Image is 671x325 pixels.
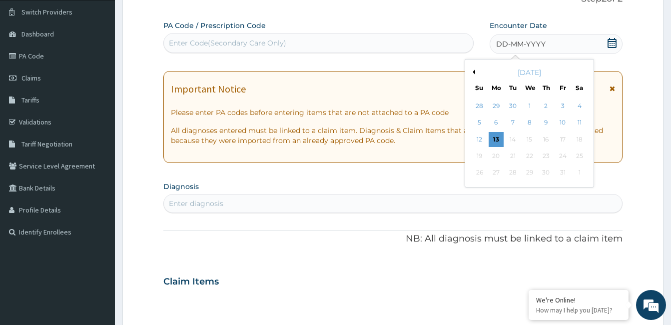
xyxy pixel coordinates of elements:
div: We [525,83,534,92]
span: Tariff Negotiation [21,139,72,148]
span: DD-MM-YYYY [496,39,546,49]
p: How may I help you today? [536,306,621,314]
div: Not available Thursday, October 23rd, 2025 [539,148,554,163]
span: Tariffs [21,95,39,104]
div: We're Online! [536,295,621,304]
div: Choose Thursday, October 9th, 2025 [539,115,554,130]
div: Not available Saturday, October 25th, 2025 [572,148,587,163]
div: Su [475,83,484,92]
div: Not available Friday, October 17th, 2025 [555,132,570,147]
div: Mo [492,83,500,92]
div: Fr [559,83,567,92]
textarea: Type your message and hit 'Enter' [5,218,190,253]
div: Not available Wednesday, October 22nd, 2025 [522,148,537,163]
h3: Claim Items [163,276,219,287]
div: [DATE] [469,67,590,77]
div: Choose Monday, October 6th, 2025 [489,115,504,130]
p: NB: All diagnosis must be linked to a claim item [163,232,623,245]
div: Not available Sunday, October 26th, 2025 [472,165,487,180]
div: Not available Tuesday, October 21st, 2025 [505,148,520,163]
p: Please enter PA codes before entering items that are not attached to a PA code [171,107,615,117]
div: Not available Saturday, November 1st, 2025 [572,165,587,180]
div: Choose Sunday, October 5th, 2025 [472,115,487,130]
div: Sa [575,83,584,92]
div: Choose Friday, October 10th, 2025 [555,115,570,130]
div: Enter diagnosis [169,198,223,208]
div: Not available Saturday, October 18th, 2025 [572,132,587,147]
label: Encounter Date [490,20,547,30]
div: Choose Sunday, October 12th, 2025 [472,132,487,147]
div: Not available Friday, October 31st, 2025 [555,165,570,180]
div: Choose Thursday, October 2nd, 2025 [539,98,554,113]
div: Not available Friday, October 24th, 2025 [555,148,570,163]
div: Enter Code(Secondary Care Only) [169,38,286,48]
div: Choose Monday, September 29th, 2025 [489,98,504,113]
div: Not available Wednesday, October 29th, 2025 [522,165,537,180]
div: Not available Tuesday, October 28th, 2025 [505,165,520,180]
div: Choose Monday, October 13th, 2025 [489,132,504,147]
img: d_794563401_company_1708531726252_794563401 [18,50,40,75]
div: Not available Wednesday, October 15th, 2025 [522,132,537,147]
p: All diagnoses entered must be linked to a claim item. Diagnosis & Claim Items that are visible bu... [171,125,615,145]
span: Dashboard [21,29,54,38]
div: Not available Thursday, October 30th, 2025 [539,165,554,180]
label: PA Code / Prescription Code [163,20,266,30]
div: Choose Saturday, October 11th, 2025 [572,115,587,130]
div: Not available Monday, October 27th, 2025 [489,165,504,180]
div: Choose Tuesday, October 7th, 2025 [505,115,520,130]
div: Not available Monday, October 20th, 2025 [489,148,504,163]
div: Choose Wednesday, October 1st, 2025 [522,98,537,113]
div: Chat with us now [52,56,168,69]
div: Choose Wednesday, October 8th, 2025 [522,115,537,130]
h1: Important Notice [171,83,246,94]
div: Choose Saturday, October 4th, 2025 [572,98,587,113]
div: Minimize live chat window [164,5,188,29]
div: Not available Tuesday, October 14th, 2025 [505,132,520,147]
div: Not available Thursday, October 16th, 2025 [539,132,554,147]
div: Choose Tuesday, September 30th, 2025 [505,98,520,113]
div: Not available Sunday, October 19th, 2025 [472,148,487,163]
span: We're online! [58,98,138,199]
div: Choose Friday, October 3rd, 2025 [555,98,570,113]
span: Claims [21,73,41,82]
div: Tu [508,83,517,92]
div: month 2025-10 [471,98,588,181]
span: Switch Providers [21,7,72,16]
button: Previous Month [470,69,475,74]
div: Th [542,83,550,92]
label: Diagnosis [163,181,199,191]
div: Choose Sunday, September 28th, 2025 [472,98,487,113]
